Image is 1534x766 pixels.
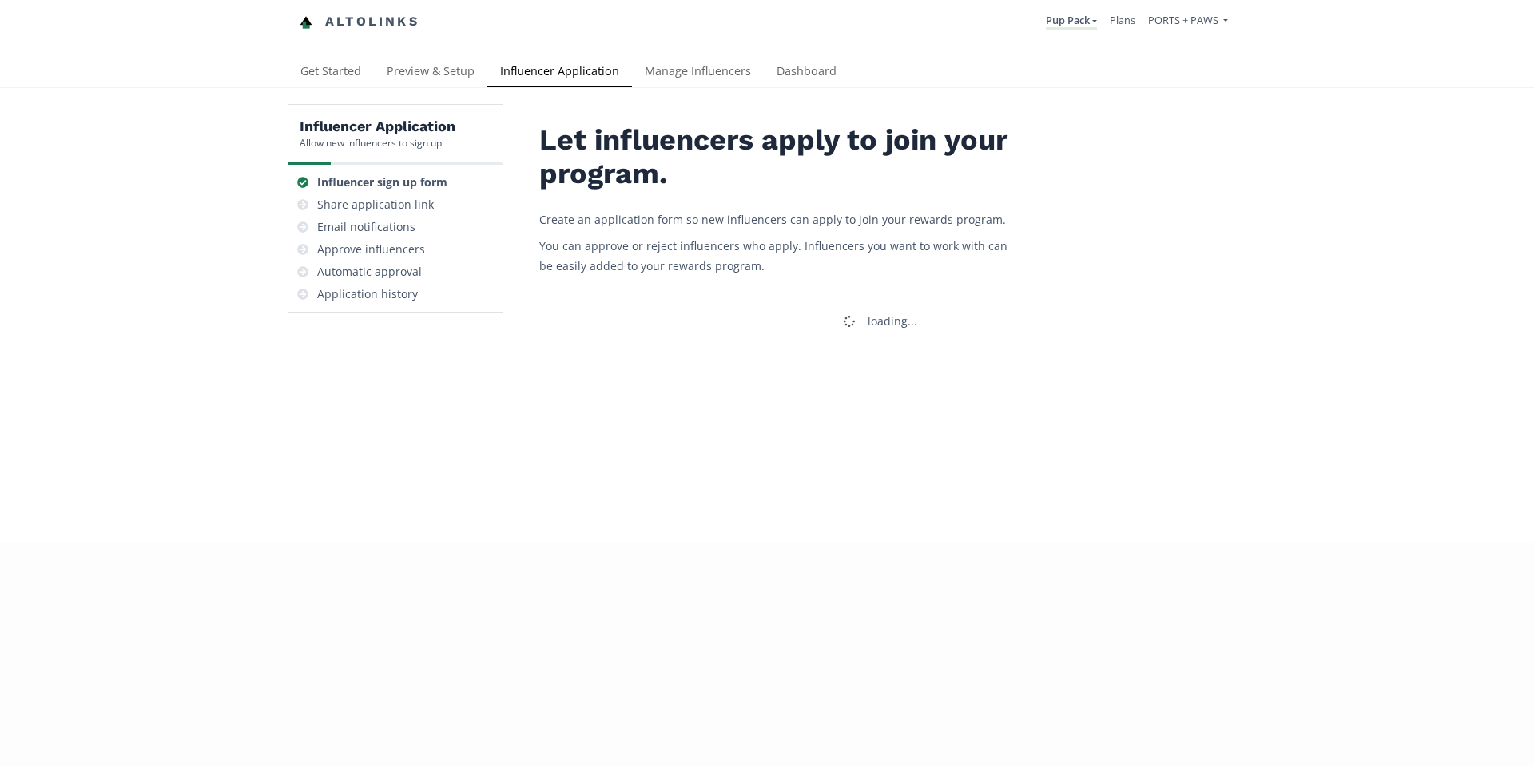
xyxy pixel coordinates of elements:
h2: Let influencers apply to join your program. [539,124,1019,190]
div: Allow new influencers to sign up [300,136,455,150]
div: Approve influencers [317,241,425,257]
a: Dashboard [764,57,849,89]
a: Altolinks [300,9,419,35]
a: Plans [1110,13,1135,27]
p: Create an application form so new influencers can apply to join your rewards program. [539,209,1019,229]
a: Influencer Application [487,57,632,89]
h5: Influencer Application [300,117,455,136]
a: Preview & Setup [374,57,487,89]
div: loading... [868,313,917,329]
a: PORTS + PAWS [1148,13,1228,31]
div: Share application link [317,197,434,213]
img: favicon-32x32.png [300,16,312,29]
div: Influencer sign up form [317,174,447,190]
a: Manage Influencers [632,57,764,89]
a: Pup Pack [1046,13,1097,30]
a: Get Started [288,57,374,89]
div: Automatic approval [317,264,422,280]
p: You can approve or reject influencers who apply. Influencers you want to work with can be easily ... [539,236,1019,276]
div: Email notifications [317,219,415,235]
div: Application history [317,286,418,302]
span: PORTS + PAWS [1148,13,1218,27]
